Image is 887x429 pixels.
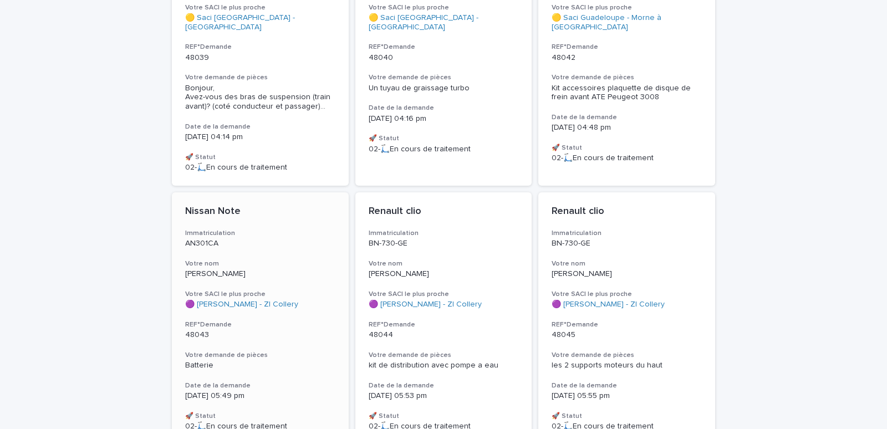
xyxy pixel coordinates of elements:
[185,153,335,162] h3: 🚀 Statut
[552,239,702,248] p: BN-730-GE
[369,84,470,92] span: Un tuyau de graissage turbo
[185,259,335,268] h3: Votre nom
[185,330,335,340] p: 48043
[552,269,702,279] p: [PERSON_NAME]
[552,3,702,12] h3: Votre SACI le plus proche
[369,259,519,268] h3: Votre nom
[185,290,335,299] h3: Votre SACI le plus proche
[552,73,702,82] h3: Votre demande de pièces
[552,43,702,52] h3: REF°Demande
[185,381,335,390] h3: Date de la demande
[369,391,519,401] p: [DATE] 05:53 pm
[369,320,519,329] h3: REF°Demande
[369,412,519,421] h3: 🚀 Statut
[369,330,519,340] p: 48044
[552,144,702,152] h3: 🚀 Statut
[552,84,693,101] span: Kit accessoires plaquette de disque de frein avant ATE Peugeot 3008
[369,239,519,248] p: BN-730-GE
[185,84,335,111] div: Bonjour, Avez-vous des bras de suspension (train avant)? (coté conducteur et passager) Pouvez-vou...
[552,206,702,218] p: Renault clio
[552,113,702,122] h3: Date de la demande
[369,229,519,238] h3: Immatriculation
[185,53,335,63] p: 48039
[369,73,519,82] h3: Votre demande de pièces
[185,84,335,111] span: Bonjour, Avez-vous des bras de suspension (train avant)? (coté conducteur et passager) ...
[552,123,702,132] p: [DATE] 04:48 pm
[185,122,335,131] h3: Date de la demande
[552,259,702,268] h3: Votre nom
[369,300,482,309] a: 🟣 [PERSON_NAME] - ZI Collery
[185,361,213,369] span: Batterie
[185,239,335,248] p: AN301CA
[185,132,335,142] p: [DATE] 04:14 pm
[552,290,702,299] h3: Votre SACI le plus proche
[185,412,335,421] h3: 🚀 Statut
[369,206,519,218] p: Renault clio
[369,3,519,12] h3: Votre SACI le plus proche
[369,361,498,369] span: kit de distribution avec pompe a eau
[185,13,335,32] a: 🟡 Saci [GEOGRAPHIC_DATA] - [GEOGRAPHIC_DATA]
[369,104,519,113] h3: Date de la demande
[369,13,519,32] a: 🟡 Saci [GEOGRAPHIC_DATA] - [GEOGRAPHIC_DATA]
[185,3,335,12] h3: Votre SACI le plus proche
[369,381,519,390] h3: Date de la demande
[552,13,702,32] a: 🟡 Saci Guadeloupe - Morne à [GEOGRAPHIC_DATA]
[369,351,519,360] h3: Votre demande de pièces
[552,154,702,163] p: 02-🛴En cours de traitement
[552,53,702,63] p: 48042
[369,290,519,299] h3: Votre SACI le plus proche
[185,300,298,309] a: 🟣 [PERSON_NAME] - ZI Collery
[185,351,335,360] h3: Votre demande de pièces
[369,43,519,52] h3: REF°Demande
[185,269,335,279] p: [PERSON_NAME]
[185,320,335,329] h3: REF°Demande
[369,114,519,124] p: [DATE] 04:16 pm
[552,320,702,329] h3: REF°Demande
[369,53,519,63] p: 48040
[185,206,335,218] p: Nissan Note
[185,391,335,401] p: [DATE] 05:49 pm
[185,43,335,52] h3: REF°Demande
[185,73,335,82] h3: Votre demande de pièces
[552,381,702,390] h3: Date de la demande
[552,412,702,421] h3: 🚀 Statut
[552,361,662,369] span: les 2 supports moteurs du haut
[185,229,335,238] h3: Immatriculation
[552,300,665,309] a: 🟣 [PERSON_NAME] - ZI Collery
[185,163,335,172] p: 02-🛴En cours de traitement
[552,351,702,360] h3: Votre demande de pièces
[369,145,519,154] p: 02-🛴En cours de traitement
[369,269,519,279] p: [PERSON_NAME]
[552,391,702,401] p: [DATE] 05:55 pm
[552,229,702,238] h3: Immatriculation
[369,134,519,143] h3: 🚀 Statut
[552,330,702,340] p: 48045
